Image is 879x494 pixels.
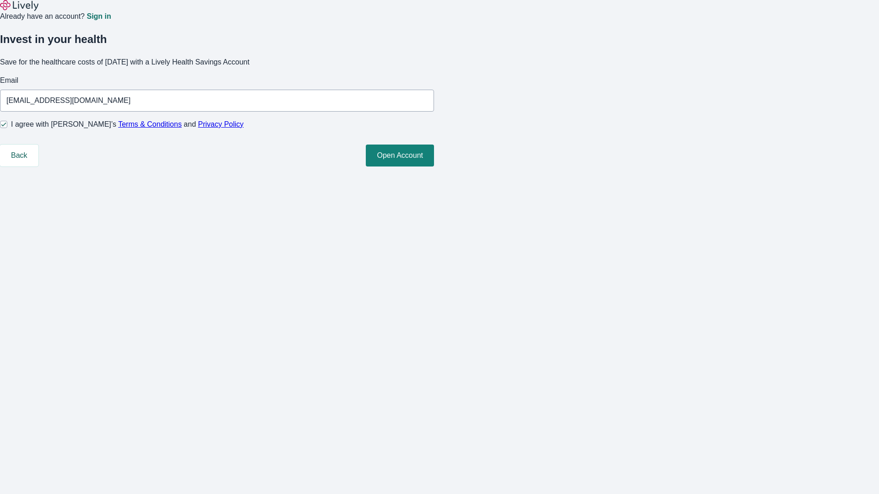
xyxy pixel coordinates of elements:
a: Terms & Conditions [118,120,182,128]
a: Privacy Policy [198,120,244,128]
button: Open Account [366,145,434,166]
span: I agree with [PERSON_NAME]’s and [11,119,244,130]
a: Sign in [87,13,111,20]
